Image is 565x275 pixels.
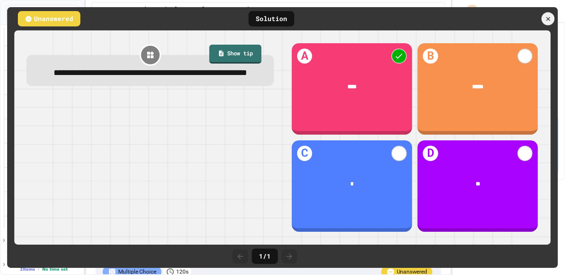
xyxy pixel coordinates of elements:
h1: B [423,49,438,64]
h1: D [423,146,438,161]
h1: A [297,49,312,64]
div: Unanswered [18,11,80,26]
h1: C [297,146,312,161]
div: 1 / 1 [252,249,278,264]
div: Solution [249,11,294,26]
a: Show tip [209,45,261,64]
